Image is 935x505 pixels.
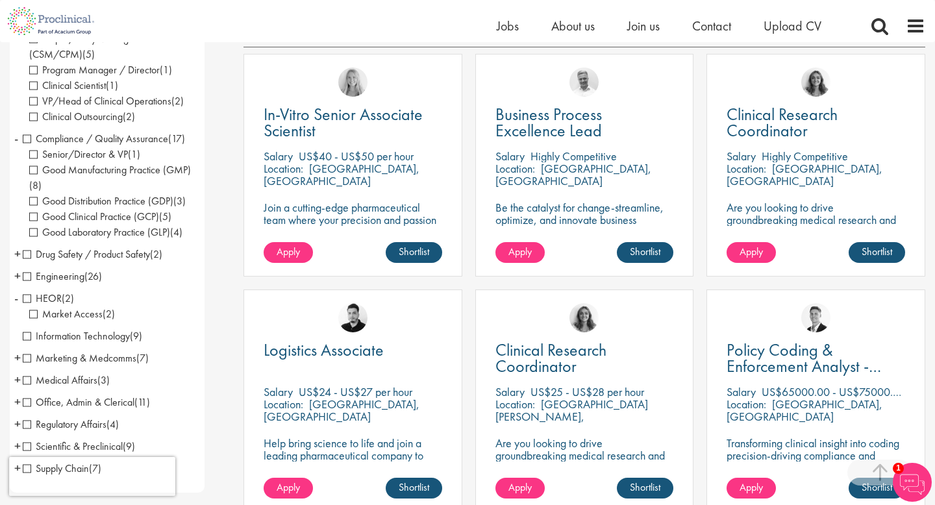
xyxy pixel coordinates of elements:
span: + [14,392,21,412]
a: Clinical Research Coordinator [727,106,905,139]
span: Scientific & Preclinical [23,439,135,453]
p: [GEOGRAPHIC_DATA], [GEOGRAPHIC_DATA] [264,397,419,424]
span: Drug Safety / Product Safety [23,247,162,261]
a: Apply [727,478,776,499]
span: (2) [150,247,162,261]
span: + [14,266,21,286]
span: Engineering [23,269,84,283]
span: Location: [727,397,766,412]
span: Contact [692,18,731,34]
span: + [14,414,21,434]
p: Are you looking to drive groundbreaking medical research and make a real impact-join our client a... [727,201,905,263]
span: Regulatory Affairs [23,417,119,431]
span: Medical Affairs [23,373,110,387]
span: + [14,348,21,367]
span: Salary [495,149,525,164]
img: George Watson [801,303,830,332]
span: Clinical Outsourcing [29,110,135,123]
span: HEOR [23,291,62,305]
span: Jobs [497,18,519,34]
a: Shortlist [617,478,673,499]
img: Shannon Briggs [338,68,368,97]
a: Jackie Cerchio [569,303,599,332]
span: Good Distribution Practice (GDP) [29,194,173,208]
span: Location: [495,397,535,412]
span: In-Vitro Senior Associate Scientist [264,103,423,142]
span: Office, Admin & Clerical [23,395,134,409]
span: (7) [136,351,149,365]
p: [GEOGRAPHIC_DATA], [GEOGRAPHIC_DATA] [495,161,651,188]
a: In-Vitro Senior Associate Scientist [264,106,442,139]
span: (4) [106,417,119,431]
span: Good Manufacturing Practice (GMP) [29,163,191,177]
a: Business Process Excellence Lead [495,106,674,139]
span: Apply [508,480,532,494]
span: (5) [82,47,95,61]
span: Good Manufacturing Practice (GMP) [29,163,191,192]
span: Location: [264,161,303,176]
span: (26) [84,269,102,283]
span: Salary [495,384,525,399]
span: Apply [508,245,532,258]
span: (8) [29,179,42,192]
a: Apply [495,242,545,263]
span: Location: [727,161,766,176]
p: Highly Competitive [530,149,617,164]
span: Senior/Director & VP [29,147,128,161]
p: Be the catalyst for change-streamline, optimize, and innovate business processes in a dynamic bio... [495,201,674,251]
span: Engineering [23,269,102,283]
span: Clinical Scientist [29,79,118,92]
span: Location: [495,161,535,176]
img: Jackie Cerchio [801,68,830,97]
span: Scientific & Preclinical [23,439,123,453]
a: Shortlist [617,242,673,263]
p: [GEOGRAPHIC_DATA], [GEOGRAPHIC_DATA] [264,161,419,188]
span: Drug Safety / Product Safety [23,247,150,261]
span: (1) [106,79,118,92]
p: Are you looking to drive groundbreaking medical research and make a real impact? Join our client ... [495,437,674,499]
a: Shortlist [386,478,442,499]
span: Apply [277,480,300,494]
img: Anderson Maldonado [338,303,368,332]
span: + [14,370,21,389]
span: Upload CV [764,18,821,34]
span: (17) [168,132,185,145]
p: US$24 - US$27 per hour [299,384,412,399]
span: (11) [134,395,150,409]
span: Good Laboratory Practice (GLP) [29,225,182,239]
a: Shortlist [849,242,905,263]
span: Apply [740,480,763,494]
span: Regulatory Affairs [23,417,106,431]
span: Marketing & Medcomms [23,351,149,365]
span: Good Laboratory Practice (GLP) [29,225,170,239]
p: [GEOGRAPHIC_DATA][PERSON_NAME], [GEOGRAPHIC_DATA] [495,397,648,436]
span: Clinical Scientist [29,79,106,92]
span: Good Clinical Practice (GCP) [29,210,159,223]
a: Apply [727,242,776,263]
span: (9) [123,439,135,453]
span: Good Distribution Practice (GDP) [29,194,186,208]
p: [GEOGRAPHIC_DATA], [GEOGRAPHIC_DATA] [727,161,882,188]
p: Join a cutting-edge pharmaceutical team where your precision and passion for science will help sh... [264,201,442,251]
a: Apply [264,242,313,263]
span: Compliance / Quality Assurance [23,132,168,145]
span: (1) [160,63,172,77]
p: [GEOGRAPHIC_DATA], [GEOGRAPHIC_DATA] [727,397,882,424]
a: About us [551,18,595,34]
p: Highly Competitive [762,149,848,164]
p: US$25 - US$28 per hour [530,384,644,399]
p: US$40 - US$50 per hour [299,149,414,164]
span: + [14,244,21,264]
span: Market Access [29,307,103,321]
span: Office, Admin & Clerical [23,395,150,409]
span: (2) [62,291,74,305]
span: Medical Affairs [23,373,97,387]
span: Policy Coding & Enforcement Analyst - Remote [727,339,881,393]
a: Logistics Associate [264,342,442,358]
iframe: reCAPTCHA [9,457,175,496]
span: Market Access [29,307,115,321]
span: HEOR [23,291,74,305]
